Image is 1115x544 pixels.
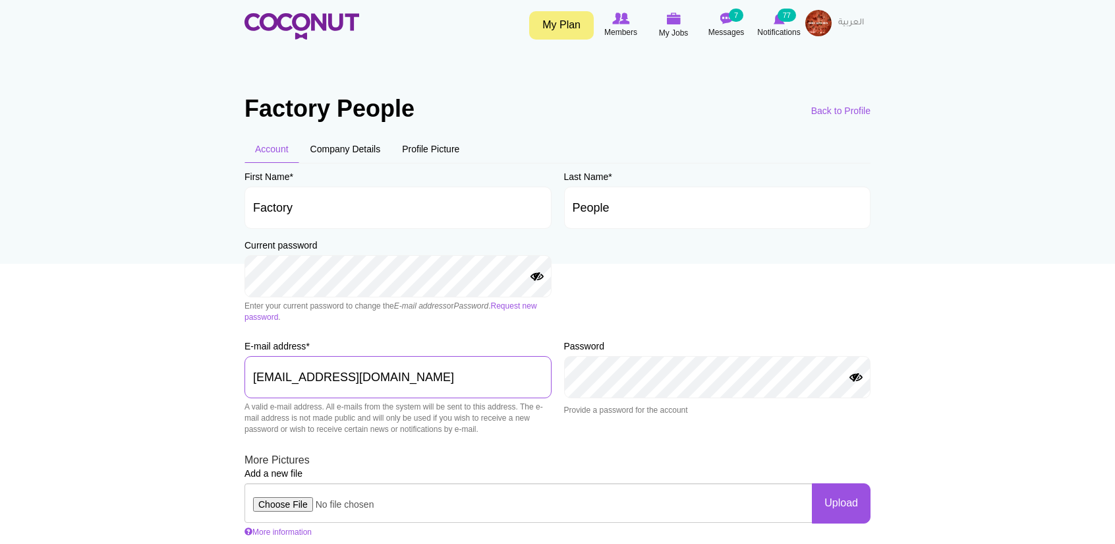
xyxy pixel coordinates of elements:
label: Add a new file [244,467,302,480]
input: First Name [244,187,552,229]
span: This field is required. [306,341,309,351]
a: العربية [832,10,871,36]
img: Home [244,13,359,40]
button: Upload [812,483,871,524]
a: Company Details [300,135,391,163]
a: More information [244,528,312,537]
span: Notifications [757,26,800,39]
img: Browse Members [612,13,629,24]
div: Provide a password for the account [564,405,871,416]
img: My Jobs [666,13,681,24]
div: A valid e-mail address. All e-mails from the system will be sent to this address. The e-mail addr... [244,402,552,435]
label: Last Name [564,170,612,183]
h1: Factory People [244,96,871,122]
span: Members [604,26,637,39]
em: Password [454,301,489,311]
label: First Name [244,170,293,183]
a: Request new password [244,301,537,322]
div: Enter your current password to change the or . . [244,301,552,323]
label: E-mail address [244,340,310,353]
img: Messages [720,13,733,24]
span: More Pictures [244,454,310,466]
a: My Jobs My Jobs [647,10,700,41]
label: Password [564,340,604,353]
a: Back to Profile [811,104,871,117]
a: Profile Picture [391,135,470,163]
img: Notifications [774,13,785,24]
input: Last Name [564,187,871,229]
small: 77 [778,9,796,22]
em: E-mail address [394,301,447,311]
a: Messages Messages 7 [700,10,753,40]
button: Show Password [848,373,864,383]
a: Notifications Notifications 77 [753,10,805,40]
small: 7 [729,9,743,22]
label: Current password [244,239,318,252]
span: My Jobs [659,26,689,40]
a: My Plan [529,11,594,40]
a: Account [244,135,299,163]
span: This field is required. [289,171,293,182]
a: Browse Members Members [594,10,647,40]
span: Messages [708,26,745,39]
span: This field is required. [608,171,612,182]
button: Show Password [529,272,545,282]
